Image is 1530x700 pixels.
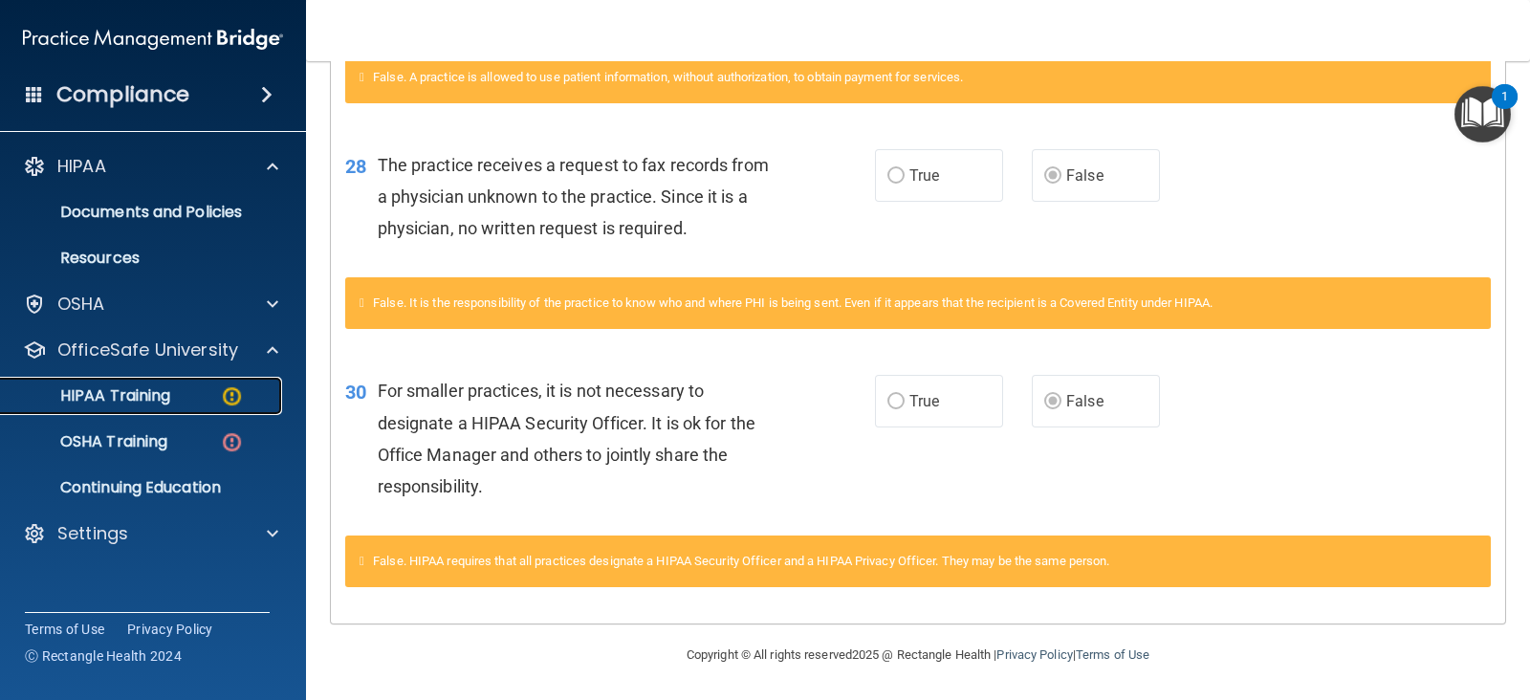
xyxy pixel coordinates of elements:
p: OSHA Training [12,432,167,451]
a: Privacy Policy [996,647,1072,662]
input: True [887,169,905,184]
a: OfficeSafe University [23,339,278,361]
a: OSHA [23,293,278,316]
input: True [887,395,905,409]
span: For smaller practices, it is not necessary to designate a HIPAA Security Officer. It is ok for th... [378,381,755,496]
img: danger-circle.6113f641.png [220,430,244,454]
span: The practice receives a request to fax records from a physician unknown to the practice. Since it... [378,155,769,238]
p: HIPAA [57,155,106,178]
button: Open Resource Center, 1 new notification [1454,86,1511,142]
div: 1 [1501,97,1508,121]
span: Ⓒ Rectangle Health 2024 [25,646,182,666]
img: warning-circle.0cc9ac19.png [220,384,244,408]
a: Terms of Use [1076,647,1149,662]
a: Terms of Use [25,620,104,639]
h4: Compliance [56,81,189,108]
span: 28 [345,155,366,178]
p: OSHA [57,293,105,316]
input: False [1044,395,1061,409]
span: 30 [345,381,366,404]
span: False [1066,392,1104,410]
p: Settings [57,522,128,545]
a: Settings [23,522,278,545]
span: True [909,166,939,185]
p: Documents and Policies [12,203,273,222]
p: Resources [12,249,273,268]
span: True [909,392,939,410]
iframe: Drift Widget Chat Controller [1434,576,1507,648]
span: False. A practice is allowed to use patient information, without authorization, to obtain payment... [373,70,963,84]
p: Continuing Education [12,478,273,497]
img: PMB logo [23,20,283,58]
a: Privacy Policy [127,620,213,639]
span: False. It is the responsibility of the practice to know who and where PHI is being sent. Even if ... [373,295,1213,310]
p: HIPAA Training [12,386,170,405]
p: OfficeSafe University [57,339,238,361]
span: False. HIPAA requires that all practices designate a HIPAA Security Officer and a HIPAA Privacy O... [373,554,1109,568]
input: False [1044,169,1061,184]
span: False [1066,166,1104,185]
a: HIPAA [23,155,278,178]
div: Copyright © All rights reserved 2025 @ Rectangle Health | | [569,624,1267,686]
